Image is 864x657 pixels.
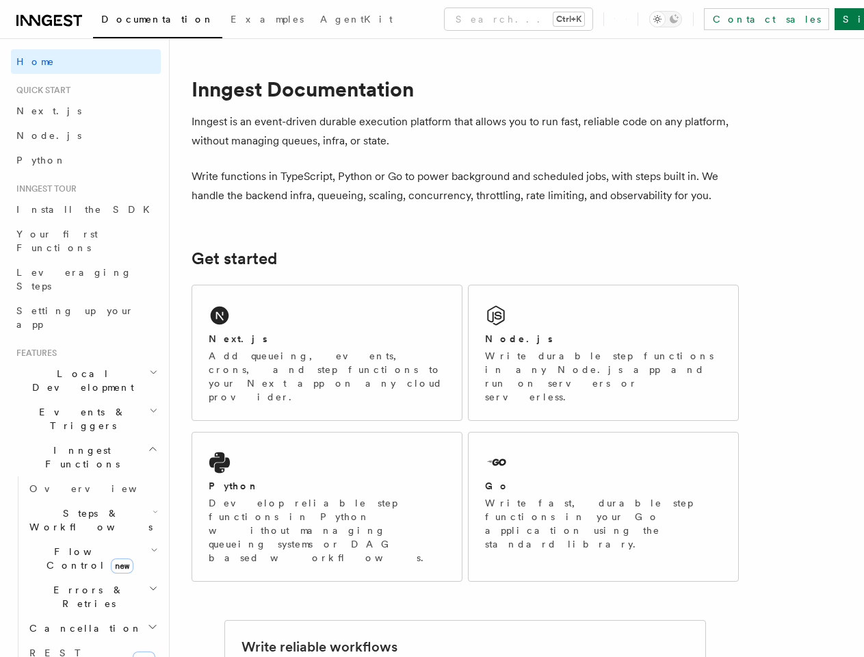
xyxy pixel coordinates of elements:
span: Events & Triggers [11,405,149,433]
a: GoWrite fast, durable step functions in your Go application using the standard library. [468,432,739,582]
span: Setting up your app [16,305,134,330]
a: PythonDevelop reliable step functions in Python without managing queueing systems or DAG based wo... [192,432,462,582]
button: Errors & Retries [24,578,161,616]
p: Write functions in TypeScript, Python or Go to power background and scheduled jobs, with steps bu... [192,167,739,205]
span: Steps & Workflows [24,506,153,534]
button: Search...Ctrl+K [445,8,592,30]
a: Examples [222,4,312,37]
a: Leveraging Steps [11,260,161,298]
a: Setting up your app [11,298,161,337]
a: Install the SDK [11,197,161,222]
p: Write fast, durable step functions in your Go application using the standard library. [485,496,722,551]
span: Features [11,348,57,359]
p: Add queueing, events, crons, and step functions to your Next app on any cloud provider. [209,349,445,404]
a: AgentKit [312,4,401,37]
a: Next.js [11,99,161,123]
p: Write durable step functions in any Node.js app and run on servers or serverless. [485,349,722,404]
span: Leveraging Steps [16,267,132,292]
p: Inngest is an event-driven durable execution platform that allows you to run fast, reliable code ... [192,112,739,151]
button: Cancellation [24,616,161,641]
span: Cancellation [24,621,142,635]
span: Python [16,155,66,166]
h1: Inngest Documentation [192,77,739,101]
a: Next.jsAdd queueing, events, crons, and step functions to your Next app on any cloud provider. [192,285,462,421]
span: Inngest Functions [11,443,148,471]
button: Toggle dark mode [649,11,682,27]
h2: Next.js [209,332,267,346]
span: Home [16,55,55,68]
button: Steps & Workflows [24,501,161,539]
button: Events & Triggers [11,400,161,438]
a: Contact sales [704,8,829,30]
p: Develop reliable step functions in Python without managing queueing systems or DAG based workflows. [209,496,445,565]
a: Home [11,49,161,74]
span: Quick start [11,85,70,96]
span: Node.js [16,130,81,141]
h2: Python [209,479,259,493]
span: Your first Functions [16,229,98,253]
a: Your first Functions [11,222,161,260]
span: Next.js [16,105,81,116]
a: Get started [192,249,277,268]
h2: Go [485,479,510,493]
span: Overview [29,483,170,494]
span: Documentation [101,14,214,25]
kbd: Ctrl+K [553,12,584,26]
a: Overview [24,476,161,501]
span: Inngest tour [11,183,77,194]
a: Node.js [11,123,161,148]
span: new [111,558,133,574]
a: Documentation [93,4,222,38]
span: Flow Control [24,545,150,572]
span: Errors & Retries [24,583,148,610]
span: Install the SDK [16,204,158,215]
a: Node.jsWrite durable step functions in any Node.js app and run on servers or serverless. [468,285,739,421]
span: Examples [231,14,304,25]
button: Inngest Functions [11,438,161,476]
h2: Node.js [485,332,553,346]
h2: Write reliable workflows [241,637,397,656]
button: Flow Controlnew [24,539,161,578]
span: Local Development [11,367,149,394]
button: Local Development [11,361,161,400]
a: Python [11,148,161,172]
span: AgentKit [320,14,393,25]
